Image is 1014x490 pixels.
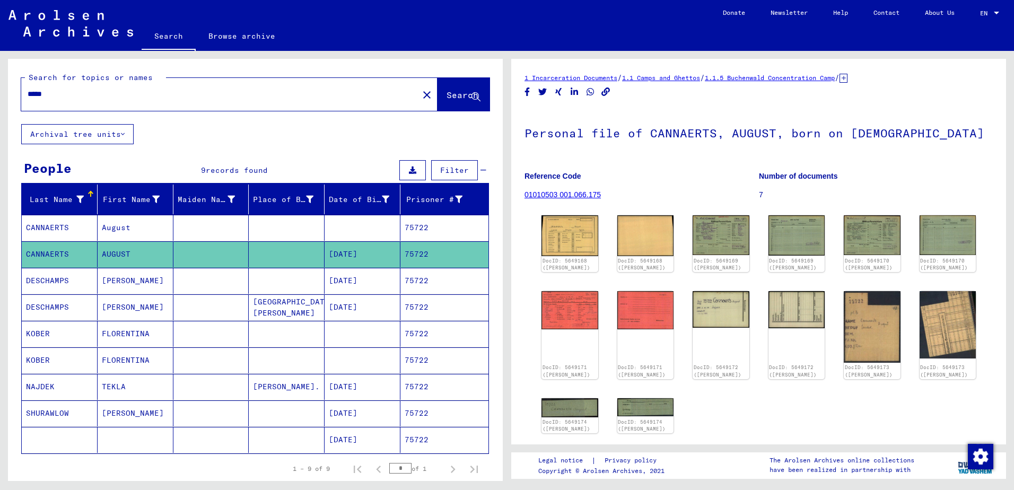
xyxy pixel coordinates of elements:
a: DocID: 5649168 ([PERSON_NAME]) [618,258,666,271]
button: Share on Xing [553,85,564,99]
a: Browse archive [196,23,288,49]
a: 01010503 001.066.175 [525,190,601,199]
img: 002.jpg [768,291,825,328]
a: DocID: 5649169 ([PERSON_NAME]) [694,258,741,271]
div: Change consent [967,443,993,469]
img: yv_logo.png [956,452,995,478]
button: Archival tree units [21,124,134,144]
button: Share on LinkedIn [569,85,580,99]
mat-cell: [DATE] [325,374,400,400]
mat-cell: 75722 [400,400,488,426]
a: DocID: 5649173 ([PERSON_NAME]) [845,364,893,378]
a: DocID: 5649173 ([PERSON_NAME]) [920,364,968,378]
a: DocID: 5649172 ([PERSON_NAME]) [769,364,817,378]
a: DocID: 5649170 ([PERSON_NAME]) [920,258,968,271]
div: First Name [102,194,160,205]
img: 001.jpg [693,215,749,255]
div: Place of Birth [253,194,313,205]
a: DocID: 5649171 ([PERSON_NAME]) [618,364,666,378]
span: EN [980,10,992,17]
img: 001.jpg [693,291,749,328]
mat-cell: CANNAERTS [22,241,98,267]
img: Arolsen_neg.svg [8,10,133,37]
mat-cell: 75722 [400,321,488,347]
mat-cell: [PERSON_NAME] [98,268,173,294]
p: have been realized in partnership with [770,465,914,475]
mat-header-cell: First Name [98,185,173,214]
span: Filter [440,165,469,175]
mat-cell: 75722 [400,241,488,267]
a: DocID: 5649168 ([PERSON_NAME]) [543,258,590,271]
img: 002.jpg [617,398,674,416]
img: Change consent [968,444,993,469]
mat-cell: [DATE] [325,268,400,294]
a: Search [142,23,196,51]
img: 002.jpg [768,215,825,256]
mat-cell: 75722 [400,347,488,373]
div: People [24,159,72,178]
mat-cell: TEKLA [98,374,173,400]
mat-cell: [DATE] [325,427,400,453]
div: Date of Birth [329,191,403,208]
span: records found [206,165,268,175]
button: Next page [442,458,464,479]
a: Privacy policy [596,455,669,466]
p: Copyright © Arolsen Archives, 2021 [538,466,669,476]
a: DocID: 5649172 ([PERSON_NAME]) [694,364,741,378]
mat-cell: [DATE] [325,294,400,320]
div: Prisoner # [405,194,462,205]
img: 002.jpg [920,291,976,358]
mat-cell: 75722 [400,215,488,241]
button: Clear [416,84,438,105]
mat-cell: KOBER [22,347,98,373]
mat-header-cell: Last Name [22,185,98,214]
mat-cell: August [98,215,173,241]
mat-cell: SHURAWLOW [22,400,98,426]
mat-cell: 75722 [400,294,488,320]
div: Maiden Name [178,194,235,205]
span: / [700,73,705,82]
img: 001.jpg [844,291,901,363]
div: Maiden Name [178,191,249,208]
mat-header-cell: Date of Birth [325,185,400,214]
p: The Arolsen Archives online collections [770,456,914,465]
span: 9 [201,165,206,175]
b: Number of documents [759,172,838,180]
mat-cell: 75722 [400,427,488,453]
a: DocID: 5649174 ([PERSON_NAME]) [618,419,666,432]
mat-cell: DESCHAMPS [22,294,98,320]
b: Reference Code [525,172,581,180]
mat-header-cell: Maiden Name [173,185,249,214]
mat-cell: 75722 [400,268,488,294]
mat-cell: FLORENTINA [98,347,173,373]
a: DocID: 5649171 ([PERSON_NAME]) [543,364,590,378]
div: Date of Birth [329,194,389,205]
a: 1 Incarceration Documents [525,74,617,82]
button: Share on WhatsApp [585,85,596,99]
div: | [538,455,669,466]
mat-cell: NAJDEK [22,374,98,400]
mat-header-cell: Place of Birth [249,185,325,214]
a: 1.1.5 Buchenwald Concentration Camp [705,74,835,82]
img: 001.jpg [541,215,598,256]
div: Prisoner # [405,191,476,208]
img: 002.jpg [920,215,976,255]
span: / [617,73,622,82]
mat-header-cell: Prisoner # [400,185,488,214]
mat-cell: 75722 [400,374,488,400]
img: 002.jpg [617,291,674,329]
mat-cell: [DATE] [325,400,400,426]
span: Search [447,90,478,100]
button: Copy link [600,85,611,99]
a: 1.1 Camps and Ghettos [622,74,700,82]
button: Search [438,78,489,111]
img: 001.jpg [541,291,598,329]
span: / [835,73,840,82]
mat-cell: CANNAERTS [22,215,98,241]
button: Share on Facebook [522,85,533,99]
div: Last Name [26,191,97,208]
img: 001.jpg [844,215,901,255]
a: Legal notice [538,455,591,466]
mat-cell: AUGUST [98,241,173,267]
button: Filter [431,160,478,180]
